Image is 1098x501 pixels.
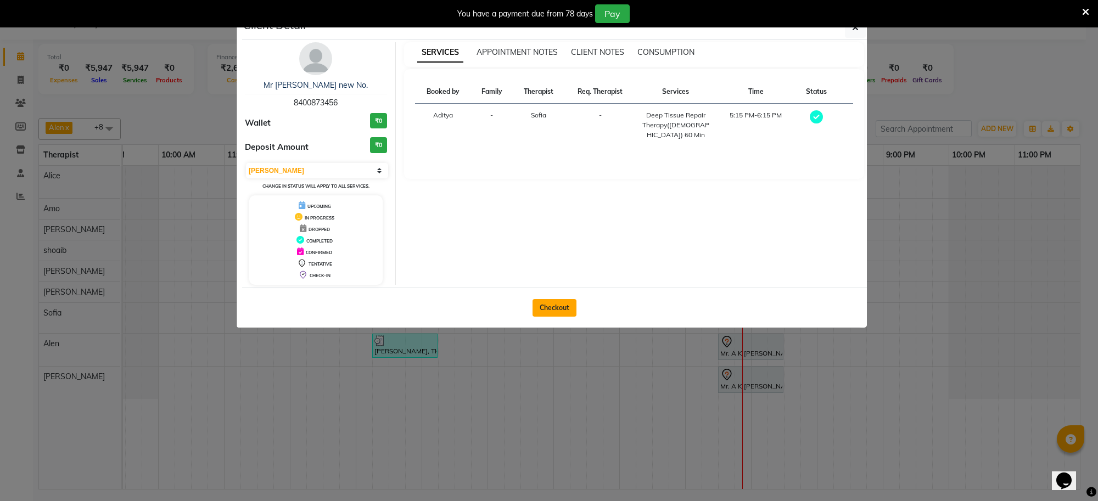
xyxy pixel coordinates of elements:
span: CONSUMPTION [637,47,694,57]
button: Pay [595,4,630,23]
td: - [565,104,636,147]
span: TENTATIVE [309,261,332,267]
iframe: chat widget [1052,457,1087,490]
th: Booked by [415,80,471,104]
th: Status [796,80,837,104]
small: Change in status will apply to all services. [262,183,369,189]
th: Services [636,80,716,104]
span: CONFIRMED [306,250,332,255]
span: IN PROGRESS [305,215,334,221]
span: UPCOMING [307,204,331,209]
td: Aditya [415,104,471,147]
span: CHECK-IN [310,273,330,278]
span: DROPPED [309,227,330,232]
th: Therapist [512,80,564,104]
span: APPOINTMENT NOTES [477,47,558,57]
span: SERVICES [417,43,463,63]
span: Deposit Amount [245,141,309,154]
h3: ₹0 [370,113,387,129]
td: - [471,104,513,147]
button: Checkout [533,299,576,317]
img: avatar [299,42,332,75]
span: Sofia [531,111,546,119]
th: Family [471,80,513,104]
span: 8400873456 [294,98,338,108]
span: CLIENT NOTES [571,47,624,57]
a: Mr [PERSON_NAME] new No. [264,80,368,90]
span: Wallet [245,117,271,130]
td: 5:15 PM-6:15 PM [716,104,796,147]
h3: ₹0 [370,137,387,153]
div: Deep Tissue Repair Therapy([DEMOGRAPHIC_DATA]) 60 Min [642,110,709,140]
th: Req. Therapist [565,80,636,104]
span: COMPLETED [306,238,333,244]
th: Time [716,80,796,104]
div: You have a payment due from 78 days [457,8,593,20]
